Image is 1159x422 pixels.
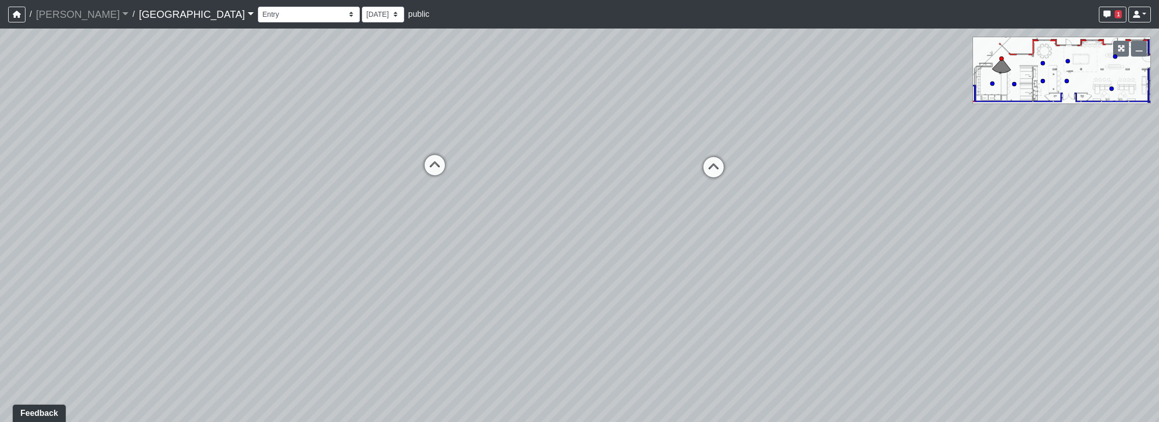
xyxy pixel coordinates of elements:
[1115,10,1122,18] span: 1
[1099,7,1126,22] button: 1
[36,4,128,24] a: [PERSON_NAME]
[128,4,139,24] span: /
[139,4,253,24] a: [GEOGRAPHIC_DATA]
[25,4,36,24] span: /
[8,402,68,422] iframe: Ybug feedback widget
[408,10,430,18] span: public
